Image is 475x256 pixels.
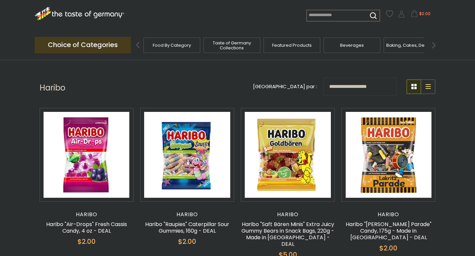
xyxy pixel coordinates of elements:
p: Choice of Categories [35,37,131,53]
h1: Haribo [40,83,65,93]
div: Haribo [40,211,134,218]
label: [GEOGRAPHIC_DATA] par : [253,83,317,91]
a: Haribo "Saft Bären Minis" Extra Juicy Gummy Bears in Snack Bags, 220g - Made in [GEOGRAPHIC_DATA]... [241,220,334,248]
span: $2.00 [379,243,397,253]
div: Haribo [241,211,335,218]
a: Haribo "Raupies" Caterpillar Sour Gummies, 160g - DEAL [145,220,229,235]
div: Haribo [140,211,234,218]
span: $0.00 [419,11,430,16]
img: next arrow [427,38,440,52]
span: $2.00 [178,237,196,246]
div: Haribo [341,211,435,218]
a: Taste of Germany Collections [206,40,258,50]
img: Haribo Lakritz Parade [342,108,435,201]
img: Haribo Air Drops Fresh Cassis [40,108,133,201]
img: Haribo Saft Baren Extra Juicy [241,108,334,201]
a: Featured Products [272,43,312,48]
img: Haribo Raupies Sauer [141,108,234,201]
a: Haribo "[PERSON_NAME] Parade" Candy, 175g - Made in [GEOGRAPHIC_DATA] - DEAL [346,220,431,241]
a: Food By Category [153,43,191,48]
span: $2.00 [78,237,96,246]
a: Haribo "Air-Drops" Fresh Cassis Candy, 4 oz - DEAL [46,220,127,235]
a: Beverages [340,43,364,48]
img: previous arrow [131,38,144,52]
a: Baking, Cakes, Desserts [386,43,437,48]
button: $0.00 [406,10,434,20]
